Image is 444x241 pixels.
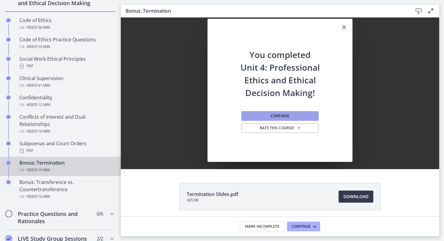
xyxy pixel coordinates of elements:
div: Confidentiality [19,94,114,108]
a: Rate this course! Opens in a new window [241,123,319,133]
span: · 16 min [37,128,50,135]
span: · 31 min [37,82,50,89]
i: Opens in a new window [297,126,301,130]
h2: Practice Questions and Rationales [18,210,92,225]
button: Mark Incomplete [240,222,285,231]
span: Download [343,193,368,200]
span: · 36 min [37,24,50,31]
a: Download [339,191,373,203]
span: 365 KB [187,198,238,203]
div: Bonus: Transference vs. Countertransference [19,178,114,200]
span: · 12 min [37,101,50,108]
i: Completed [6,180,11,185]
h3: Bonus: Termination [126,7,403,14]
i: Completed [6,37,11,42]
div: PDF [19,147,114,154]
span: Continue [292,224,310,229]
button: Continue [287,222,320,231]
button: Close [336,19,352,36]
div: Video [19,193,114,200]
div: Code of Ethics [19,17,114,31]
span: · 19 min [37,166,50,174]
i: Completed [6,18,11,23]
div: Code of Ethics Practice Questions [19,36,114,50]
div: Conflicts of Interest and Dual Relationships [19,113,114,135]
i: Completed [6,141,11,146]
span: 0 / 6 [97,210,103,217]
div: Video [19,128,114,135]
div: Video [19,82,114,89]
span: · 19 min [37,43,50,50]
h2: You completed Unit 4: Professional Ethics and Ethical Decision Making! [240,36,320,99]
div: Subpoenas and Court Orders [19,140,114,154]
i: Completed [6,76,11,81]
div: Video [19,101,114,108]
div: Clinical Supervision [19,75,114,89]
span: Rate this course! [260,126,301,130]
div: Video [19,43,114,50]
span: · 10 min [37,193,50,200]
div: Bonus: Termination [19,159,114,174]
i: Completed [6,56,11,61]
span: Continue [271,114,289,118]
button: Continue [241,111,319,121]
i: Completed [6,95,11,100]
span: Mark Incomplete [245,224,279,229]
i: Completed [6,114,11,119]
div: Video [19,166,114,174]
i: Completed [6,160,11,165]
div: Social Work Ethical Principles [19,55,114,70]
div: PDF [19,63,114,70]
span: Termination Slides.pdf [187,191,238,198]
div: Video [19,24,114,31]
